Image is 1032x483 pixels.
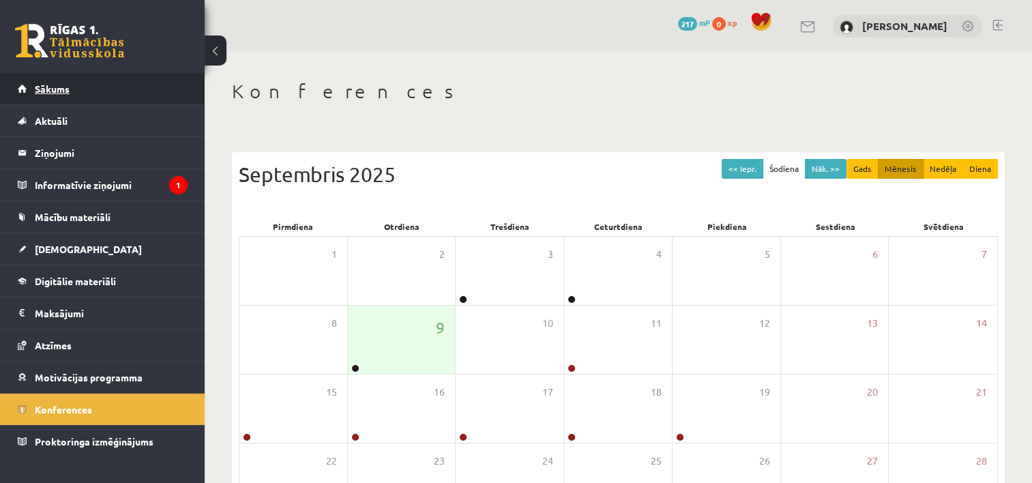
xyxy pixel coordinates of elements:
button: Šodiena [763,159,806,179]
span: 0 [712,17,726,31]
span: Proktoringa izmēģinājums [35,435,153,448]
span: 21 [976,385,987,400]
span: Sākums [35,83,70,95]
a: Aktuāli [18,105,188,136]
span: 1 [331,247,337,262]
span: 27 [867,454,878,469]
span: 13 [867,316,878,331]
div: Piekdiena [673,217,781,236]
span: 217 [678,17,697,31]
div: Otrdiena [347,217,456,236]
a: Sākums [18,73,188,104]
button: Nāk. >> [805,159,846,179]
span: 3 [548,247,553,262]
a: Rīgas 1. Tālmācības vidusskola [15,24,124,58]
a: Maksājumi [18,297,188,329]
button: Gads [846,159,879,179]
span: Aktuāli [35,115,68,127]
a: Informatīvie ziņojumi1 [18,169,188,201]
a: Atzīmes [18,330,188,361]
span: Konferences [35,403,92,415]
div: Sestdiena [781,217,889,236]
span: 6 [872,247,878,262]
img: Lina Tovanceva [840,20,853,34]
span: 12 [759,316,770,331]
a: Proktoringa izmēģinājums [18,426,188,457]
span: mP [699,17,710,28]
span: 8 [331,316,337,331]
span: [DEMOGRAPHIC_DATA] [35,243,142,255]
button: Nedēļa [923,159,963,179]
div: Pirmdiena [239,217,347,236]
span: 15 [326,385,337,400]
div: Ceturtdiena [564,217,673,236]
a: [DEMOGRAPHIC_DATA] [18,233,188,265]
button: Diena [962,159,998,179]
span: Atzīmes [35,339,72,351]
a: Ziņojumi [18,137,188,169]
span: 14 [976,316,987,331]
span: 26 [759,454,770,469]
span: 7 [982,247,987,262]
span: 19 [759,385,770,400]
span: Mācību materiāli [35,211,110,223]
a: Mācību materiāli [18,201,188,233]
span: 23 [434,454,445,469]
span: 22 [326,454,337,469]
legend: Informatīvie ziņojumi [35,169,188,201]
div: Septembris 2025 [239,159,998,190]
span: Motivācijas programma [35,371,143,383]
span: 25 [651,454,662,469]
span: 16 [434,385,445,400]
span: Digitālie materiāli [35,275,116,287]
span: 18 [651,385,662,400]
a: Digitālie materiāli [18,265,188,297]
button: << Iepr. [722,159,763,179]
span: 28 [976,454,987,469]
i: 1 [169,176,188,194]
legend: Maksājumi [35,297,188,329]
span: 5 [765,247,770,262]
span: 11 [651,316,662,331]
a: 217 mP [678,17,710,28]
span: 10 [542,316,553,331]
button: Mēnesis [878,159,924,179]
a: Motivācijas programma [18,362,188,393]
span: 17 [542,385,553,400]
a: 0 xp [712,17,743,28]
span: 4 [656,247,662,262]
span: xp [728,17,737,28]
span: 24 [542,454,553,469]
div: Trešdiena [456,217,564,236]
span: 2 [439,247,445,262]
a: Konferences [18,394,188,425]
span: 9 [436,316,445,339]
h1: Konferences [232,80,1005,103]
legend: Ziņojumi [35,137,188,169]
div: Svētdiena [889,217,998,236]
span: 20 [867,385,878,400]
a: [PERSON_NAME] [862,19,947,33]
